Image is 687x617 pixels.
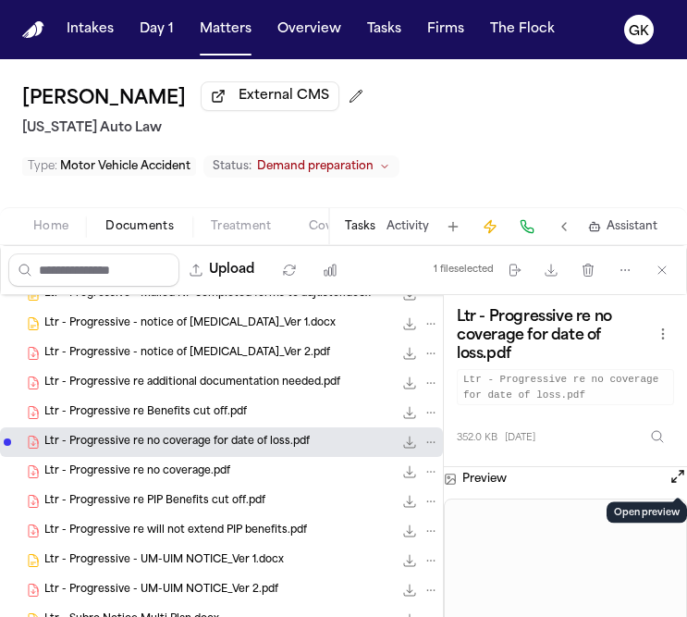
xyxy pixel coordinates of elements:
[483,13,562,46] button: The Flock
[44,553,284,569] span: Ltr - Progressive - UM-UIM NOTICE_Ver 1.docx
[28,161,57,172] span: Type :
[462,472,507,487] h3: Preview
[22,157,196,176] button: Edit Type: Motor Vehicle Accident
[400,581,419,599] button: Download Ltr - Progressive - UM-UIM NOTICE_Ver 2.pdf
[60,161,190,172] span: Motor Vehicle Accident
[201,81,339,111] button: External CMS
[22,84,186,114] h1: [PERSON_NAME]
[105,219,174,234] span: Documents
[457,308,652,364] h3: Ltr - Progressive re no coverage for date of loss.pdf
[514,214,540,240] button: Make a Call
[505,431,535,445] span: [DATE]
[59,13,121,46] button: Intakes
[179,253,265,287] button: Upload
[44,494,265,510] span: Ltr - Progressive re PIP Benefits cut off.pdf
[400,344,419,363] button: Download Ltr - Progressive - notice of retainer_Ver 2.pdf
[420,13,472,46] button: Firms
[44,524,307,539] span: Ltr - Progressive re will not extend PIP benefits.pdf
[477,214,503,240] button: Create Immediate Task
[8,253,179,287] input: Search files
[211,219,272,234] span: Treatment
[669,467,687,491] button: Open preview
[239,87,329,105] span: External CMS
[270,13,349,46] button: Overview
[400,551,419,570] button: Download Ltr - Progressive - UM-UIM NOTICE_Ver 1.docx
[44,464,230,480] span: Ltr - Progressive re no coverage.pdf
[400,463,419,481] button: Download Ltr - Progressive re no coverage.pdf
[44,316,336,332] span: Ltr - Progressive - notice of [MEDICAL_DATA]_Ver 1.docx
[400,403,419,422] button: Download Ltr - Progressive re Benefits cut off.pdf
[434,264,494,276] div: 1 file selected
[22,21,44,39] img: Finch Logo
[400,433,419,451] button: Download Ltr - Progressive re no coverage for date of loss.pdf
[213,159,251,174] span: Status:
[345,219,375,234] button: Tasks
[132,13,181,46] button: Day 1
[400,522,419,540] button: Download Ltr - Progressive re will not extend PIP benefits.pdf
[22,21,44,39] a: Home
[607,219,657,234] span: Assistant
[44,376,340,391] span: Ltr - Progressive re additional documentation needed.pdf
[44,583,278,598] span: Ltr - Progressive - UM-UIM NOTICE_Ver 2.pdf
[386,219,429,234] button: Activity
[257,159,374,174] span: Demand preparation
[669,467,687,486] button: Open preview
[22,117,665,140] h2: [US_STATE] Auto Law
[192,13,259,46] button: Matters
[400,374,419,392] button: Download Ltr - Progressive re additional documentation needed.pdf
[44,435,310,450] span: Ltr - Progressive re no coverage for date of loss.pdf
[44,405,247,421] span: Ltr - Progressive re Benefits cut off.pdf
[607,502,687,524] div: Open preview
[309,219,365,234] span: Coverage
[44,346,330,362] span: Ltr - Progressive - notice of [MEDICAL_DATA]_Ver 2.pdf
[641,420,674,453] button: Inspect
[22,84,186,114] button: Edit matter name
[33,219,68,234] span: Home
[457,369,674,405] code: Ltr - Progressive re no coverage for date of loss.pdf
[400,492,419,511] button: Download Ltr - Progressive re PIP Benefits cut off.pdf
[457,431,497,445] span: 352.0 KB
[588,219,657,234] button: Assistant
[203,155,399,178] button: Change status from Demand preparation
[360,13,409,46] button: Tasks
[440,214,466,240] button: Add Task
[400,315,419,333] button: Download Ltr - Progressive - notice of retainer_Ver 1.docx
